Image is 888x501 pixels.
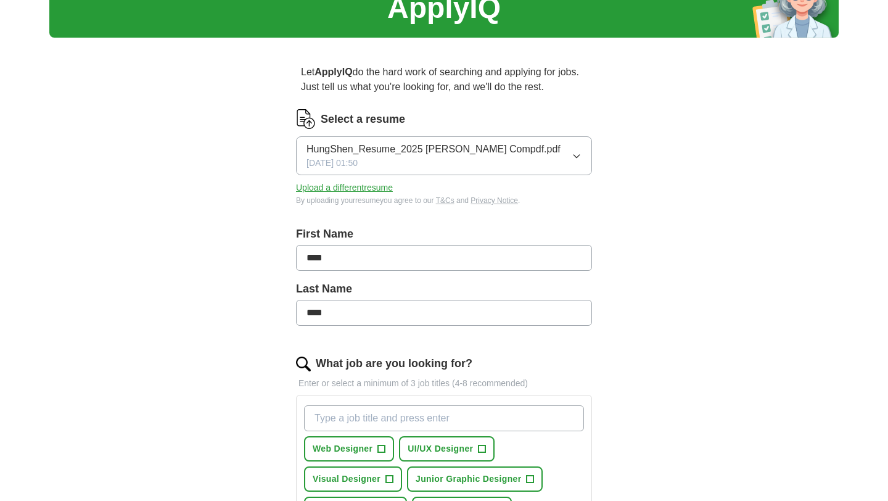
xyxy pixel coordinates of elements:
[296,136,592,175] button: HungShen_Resume_2025 [PERSON_NAME] Compdf.pdf[DATE] 01:50
[313,473,380,486] span: Visual Designer
[306,142,561,157] span: HungShen_Resume_2025 [PERSON_NAME] Compdf.pdf
[296,357,311,371] img: search.png
[296,181,393,194] button: Upload a differentresume
[296,226,592,242] label: First Name
[313,442,372,455] span: Web Designer
[416,473,521,486] span: Junior Graphic Designer
[304,436,394,462] button: Web Designer
[306,157,358,170] span: [DATE] 01:50
[436,196,454,205] a: T&Cs
[399,436,495,462] button: UI/UX Designer
[314,67,352,77] strong: ApplyIQ
[304,466,402,492] button: Visual Designer
[316,355,472,372] label: What job are you looking for?
[296,281,592,297] label: Last Name
[296,377,592,390] p: Enter or select a minimum of 3 job titles (4-8 recommended)
[304,405,584,431] input: Type a job title and press enter
[296,60,592,99] p: Let do the hard work of searching and applying for jobs. Just tell us what you're looking for, an...
[296,109,316,129] img: CV Icon
[321,111,405,128] label: Select a resume
[471,196,518,205] a: Privacy Notice
[408,442,473,455] span: UI/UX Designer
[407,466,543,492] button: Junior Graphic Designer
[296,195,592,206] div: By uploading your resume you agree to our and .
